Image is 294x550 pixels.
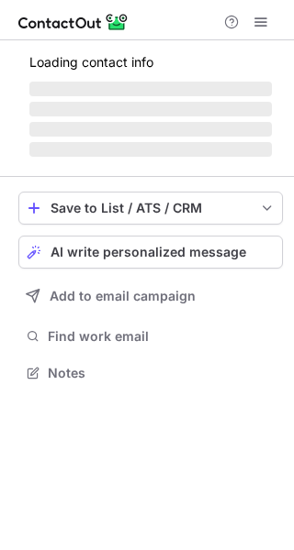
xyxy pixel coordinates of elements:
span: AI write personalized message [51,245,246,259]
p: Loading contact info [29,55,272,70]
span: Add to email campaign [50,289,196,303]
span: Notes [48,365,276,381]
div: Save to List / ATS / CRM [51,201,251,215]
span: Find work email [48,328,276,345]
button: Add to email campaign [18,280,283,313]
img: ContactOut v5.3.10 [18,11,129,33]
button: Notes [18,360,283,386]
span: ‌ [29,122,272,137]
span: ‌ [29,142,272,157]
span: ‌ [29,82,272,96]
button: save-profile-one-click [18,192,283,225]
span: ‌ [29,102,272,116]
button: AI write personalized message [18,236,283,269]
button: Find work email [18,324,283,349]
